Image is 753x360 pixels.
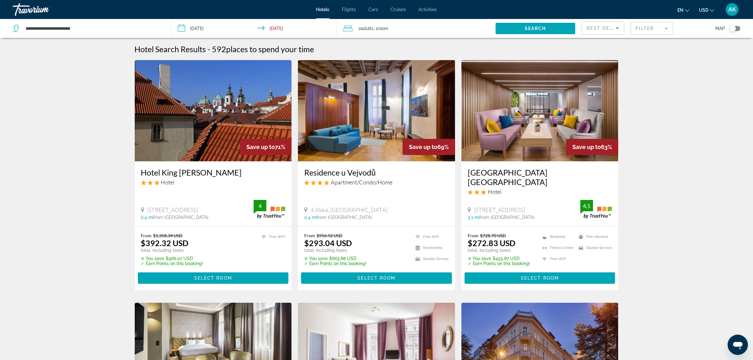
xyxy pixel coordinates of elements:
[677,5,689,15] button: Change language
[13,1,76,18] a: Travorium
[304,256,367,261] p: $663.88 USD
[465,272,615,284] button: Select Room
[587,24,619,32] mat-select: Sort by
[403,139,455,155] div: 69%
[677,8,683,13] span: en
[331,179,392,186] span: Apartment/Condo/Home
[154,215,209,220] span: from [GEOGRAPHIC_DATA]
[496,23,575,34] button: Search
[171,19,336,38] button: Check-in date: Jan 3, 2026 Check-out date: Jan 6, 2026
[147,206,198,213] span: [STREET_ADDRESS]
[153,233,183,238] del: $1,358.34 USD
[141,256,203,261] p: $966.02 USD
[304,168,449,177] a: Residence u Vejvodů
[258,233,285,241] li: Free WiFi
[304,233,315,238] span: From
[304,238,352,248] ins: $293.04 USD
[391,7,406,12] a: Cruises
[141,215,154,220] span: 0.4 mi
[580,200,612,219] img: trustyou-badge.svg
[138,272,289,284] button: Select Room
[699,5,714,15] button: Change currency
[226,44,314,54] span: places to spend your time
[468,233,478,238] span: From
[194,276,232,281] span: Select Room
[474,206,525,213] span: [STREET_ADDRESS]
[369,7,378,12] a: Cars
[298,60,455,161] img: Hotel image
[461,60,619,161] img: Hotel image
[468,188,612,195] div: 3 star Hotel
[631,22,673,35] button: Filter
[141,238,189,248] ins: $392.32 USD
[539,255,576,263] li: Free WiFi
[699,8,708,13] span: USD
[521,276,559,281] span: Select Room
[580,202,593,210] div: 4.5
[419,7,437,12] a: Activities
[587,26,620,31] span: Best Deals
[212,44,314,54] h2: 592
[138,274,289,281] a: Select Room
[141,168,286,177] h3: Hotel King [PERSON_NAME]
[728,6,736,13] span: AK
[161,179,175,186] span: Hotel
[304,179,449,186] div: 4 star Apartment
[412,244,449,252] li: Kitchenette
[301,272,452,284] button: Select Room
[468,238,515,248] ins: $272.83 USD
[304,256,328,261] span: ✮ You save
[378,26,388,31] span: Room
[576,244,612,252] li: Shuttle Service
[412,233,449,241] li: Free WiFi
[725,26,740,31] button: Toggle map
[715,24,725,33] span: Map
[468,256,530,261] p: $455.87 USD
[135,60,292,161] img: Hotel image
[135,44,206,54] h1: Hotel Search Results
[357,276,395,281] span: Select Room
[572,144,601,150] span: Save up to
[361,26,373,31] span: Adults
[246,144,275,150] span: Save up to
[304,261,367,266] p: ✓ Earn Points on this booking!
[311,206,387,213] span: 4 Jilská, [GEOGRAPHIC_DATA]
[141,248,203,253] p: total, including taxes
[539,233,576,241] li: Breakfast
[566,139,618,155] div: 63%
[468,215,479,220] span: 3.1 mi
[254,202,266,210] div: 4
[337,19,496,38] button: Travelers: 2 adults, 0 children
[525,26,546,31] span: Search
[342,7,356,12] a: Flights
[412,255,449,263] li: Shuttle Service
[358,24,373,33] span: 2
[468,261,530,266] p: ✓ Earn Points on this booking!
[728,335,748,355] iframe: Button to launch messaging window
[465,274,615,281] a: Select Room
[576,233,612,241] li: Pets Allowed
[254,200,285,219] img: trustyou-badge.svg
[141,233,152,238] span: From
[539,244,576,252] li: Fitness Center
[409,144,437,150] span: Save up to
[468,168,612,187] a: [GEOGRAPHIC_DATA] [GEOGRAPHIC_DATA]
[316,7,330,12] a: Hotels
[468,248,530,253] p: total, including taxes
[304,248,367,253] p: total, including taxes
[479,215,534,220] span: from [GEOGRAPHIC_DATA]
[480,233,506,238] del: $728.70 USD
[317,215,372,220] span: from [GEOGRAPHIC_DATA]
[141,261,203,266] p: ✓ Earn Points on this booking!
[373,24,388,33] span: , 1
